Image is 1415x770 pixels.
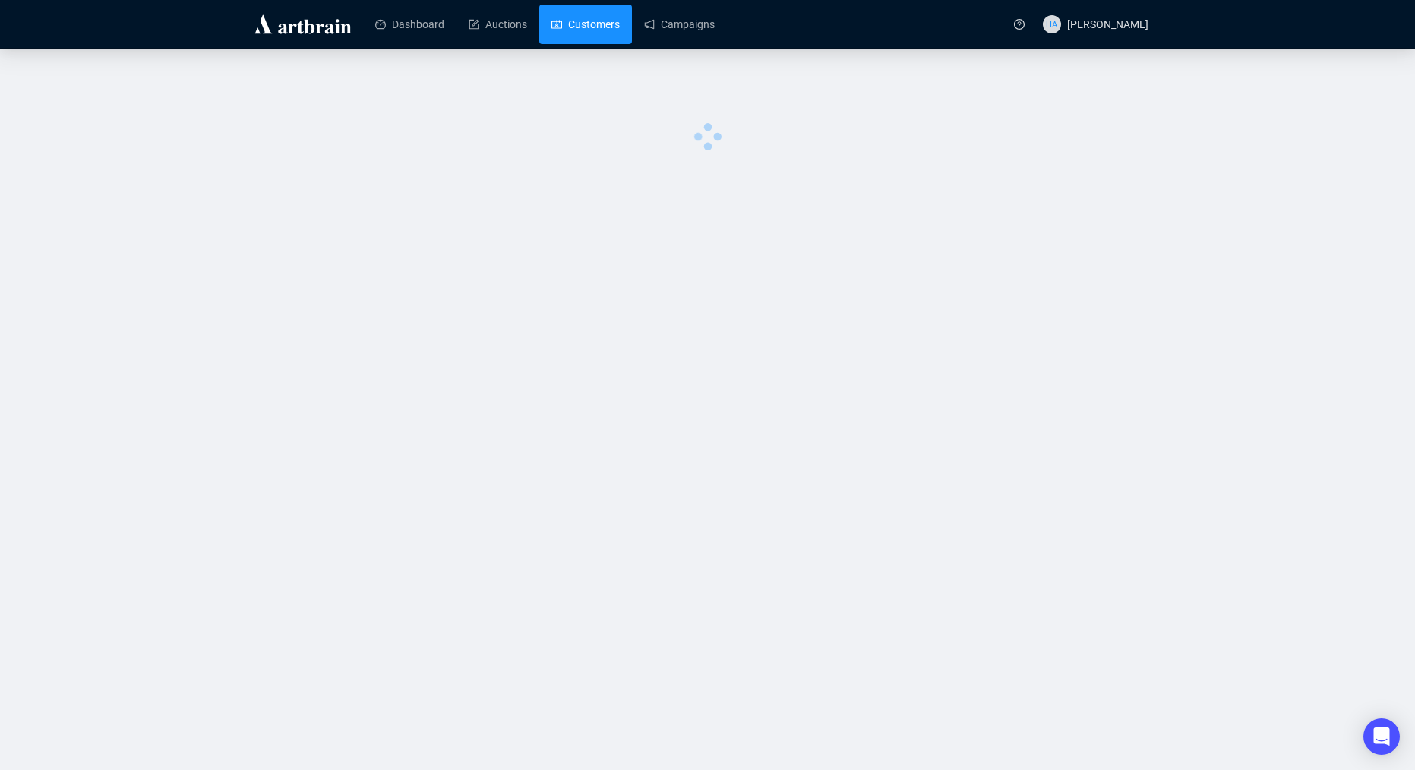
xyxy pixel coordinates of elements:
div: Open Intercom Messenger [1363,718,1400,755]
a: Campaigns [644,5,715,44]
a: Dashboard [375,5,444,44]
span: [PERSON_NAME] [1067,18,1148,30]
span: HA [1046,17,1057,31]
img: logo [252,12,354,36]
a: Customers [551,5,620,44]
span: question-circle [1014,19,1025,30]
a: Auctions [469,5,527,44]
